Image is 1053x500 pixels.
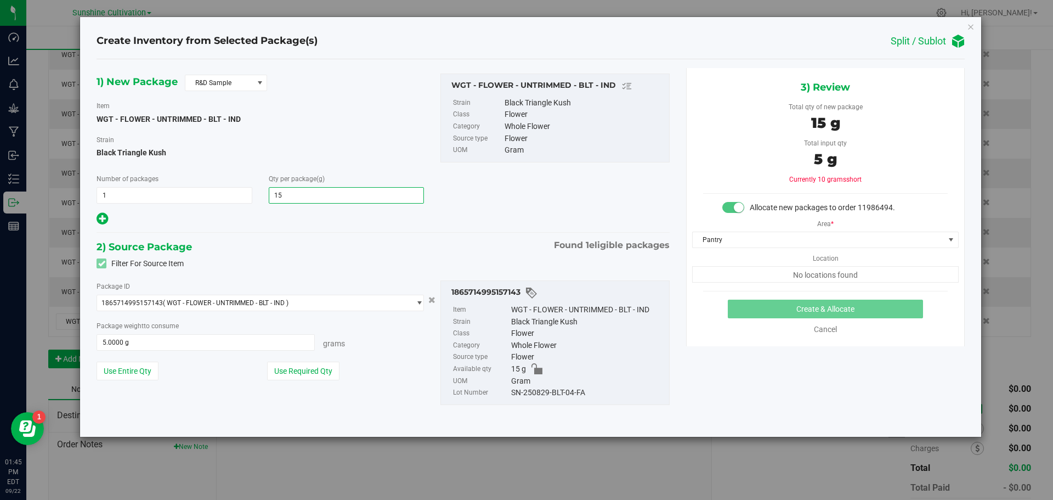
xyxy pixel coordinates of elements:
span: short [846,176,862,183]
span: 5 g [814,150,837,168]
label: Item [453,304,509,316]
div: Whole Flower [505,121,664,133]
span: 3) Review [801,79,850,95]
span: WGT - FLOWER - UNTRIMMED - BLT - IND [97,115,241,123]
label: Source type [453,351,509,363]
span: Grams [323,339,345,348]
span: 1 [586,240,589,250]
div: Flower [505,109,664,121]
div: Flower [511,351,664,363]
button: Cancel button [425,292,439,308]
div: Whole Flower [511,340,664,352]
label: Strain [453,97,502,109]
span: Add new output [97,216,108,225]
span: Package ID [97,283,130,290]
span: Package to consume [97,322,179,330]
label: UOM [453,375,509,387]
label: Strain [453,316,509,328]
label: Class [453,328,509,340]
span: select [410,295,423,311]
div: WGT - FLOWER - UNTRIMMED - BLT - IND [511,304,664,316]
span: Found eligible packages [554,239,670,252]
div: Flower [511,328,664,340]
iframe: Resource center unread badge [32,411,46,424]
span: 15 g [811,114,840,132]
div: Gram [511,375,664,387]
label: Area [817,214,834,229]
span: (g) [316,175,325,183]
span: ( WGT - FLOWER - UNTRIMMED - BLT - IND ) [163,299,288,307]
label: Filter For Source Item [97,258,184,269]
span: Pantry [693,232,944,248]
div: Gram [505,144,664,156]
span: Black Triangle Kush [97,144,424,161]
input: 5.0000 g [97,335,314,350]
label: Location [813,248,839,263]
label: UOM [453,144,502,156]
label: Item [97,101,110,111]
span: R&D Sample [185,75,253,91]
span: 2) Source Package [97,239,192,255]
div: Black Triangle Kush [511,316,664,328]
label: Source type [453,133,502,145]
span: Currently 10 grams [789,176,862,183]
h4: Create Inventory from Selected Package(s) [97,34,318,48]
label: Category [453,121,502,133]
button: Create & Allocate [728,300,923,318]
iframe: Resource center [11,412,44,445]
h4: Split / Sublot [891,36,946,47]
span: Total input qty [804,139,847,147]
span: Number of packages [97,175,158,183]
div: SN-250829-BLT-04-FA [511,387,664,399]
label: Strain [97,135,114,145]
div: Flower [505,133,664,145]
label: Available qty [453,363,509,375]
span: 15 g [511,363,526,375]
span: 1) New Package [97,74,178,90]
input: 1 [97,188,252,203]
label: Class [453,109,502,121]
span: weight [124,322,144,330]
span: Qty per package [269,175,325,183]
div: WGT - FLOWER - UNTRIMMED - BLT - IND [451,80,664,93]
a: Cancel [814,325,837,334]
label: Category [453,340,509,352]
span: No locations found [692,266,959,283]
span: Allocate new packages to order 11986494. [750,203,895,212]
div: Black Triangle Kush [505,97,664,109]
button: Use Required Qty [267,362,339,380]
span: 1865714995157143 [101,299,163,307]
div: 1865714995157143 [451,286,664,300]
span: Total qty of new package [789,103,863,111]
label: Lot Number [453,387,509,399]
button: Use Entire Qty [97,362,158,380]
